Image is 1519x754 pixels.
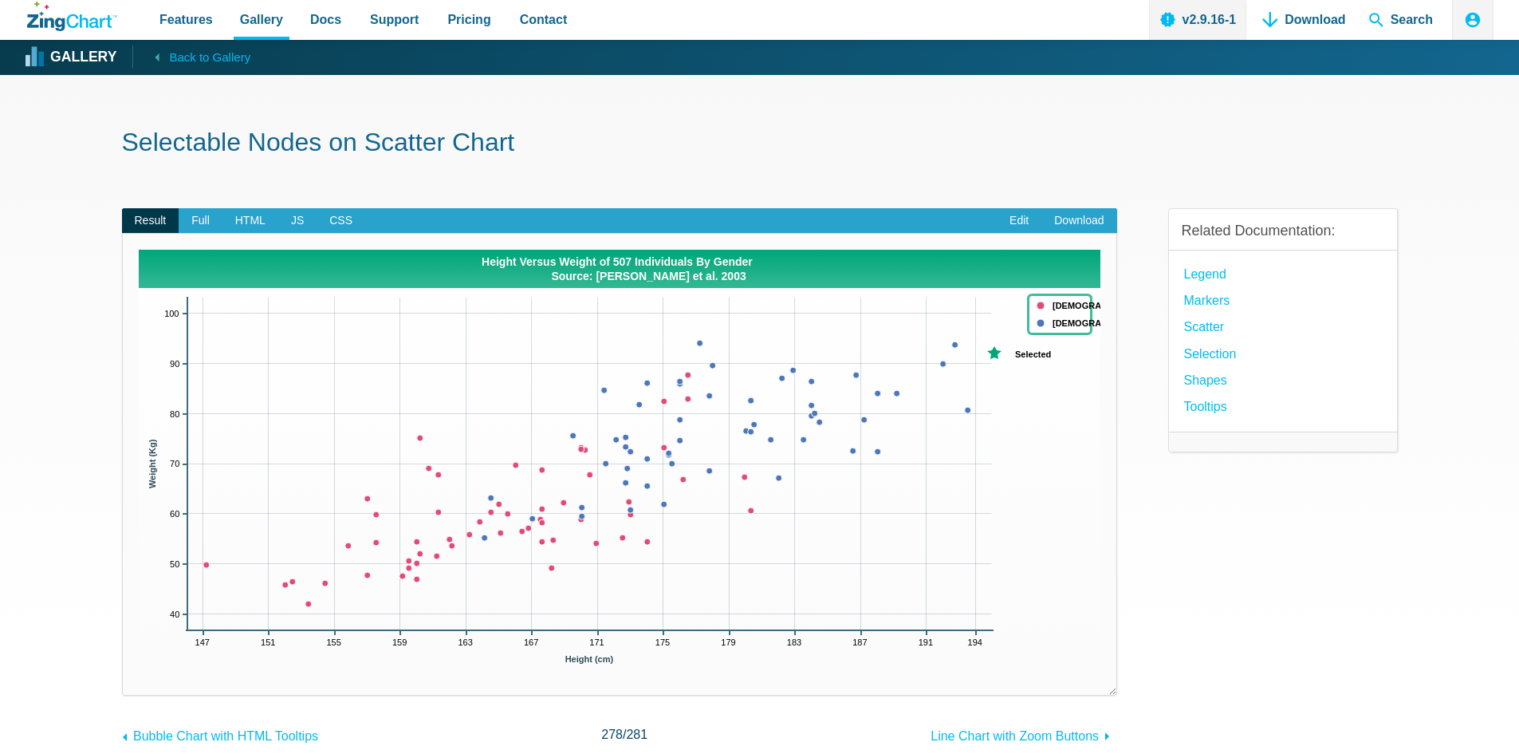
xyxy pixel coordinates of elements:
span: Contact [520,9,568,30]
span: JS [278,208,317,234]
span: / [601,724,647,745]
span: 278 [601,728,623,741]
a: ZingChart Logo. Click to return to the homepage [27,2,117,31]
span: Support [370,9,419,30]
span: HTML [222,208,278,234]
a: Line Chart with Zoom Buttons [931,721,1116,747]
a: Back to Gallery [132,45,250,68]
a: Edit [997,208,1041,234]
a: Tooltips [1184,396,1227,417]
span: Docs [310,9,341,30]
span: Line Chart with Zoom Buttons [931,729,1099,743]
a: Scatter [1184,316,1225,338]
h3: Related Documentation: [1182,222,1384,240]
span: 281 [626,728,647,741]
span: Bubble Chart with HTML Tooltips [133,729,318,743]
a: Selection [1184,343,1237,365]
span: Result [122,208,179,234]
span: CSS [317,208,365,234]
span: Gallery [240,9,283,30]
span: Features [159,9,213,30]
a: Markers [1184,290,1230,311]
span: Pricing [447,9,490,30]
strong: Gallery [50,50,116,65]
span: Back to Gallery [169,47,250,68]
a: Gallery [27,45,116,69]
a: Download [1041,208,1116,234]
h1: Selectable Nodes on Scatter Chart [122,126,1398,162]
a: Bubble Chart with HTML Tooltips [122,721,319,747]
span: Full [179,208,222,234]
a: Shapes [1184,369,1227,391]
a: Legend [1184,263,1226,285]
